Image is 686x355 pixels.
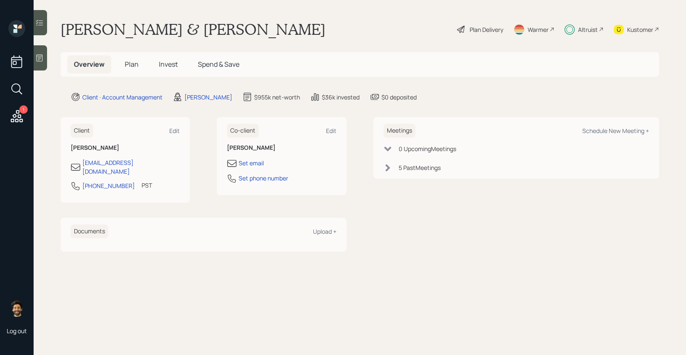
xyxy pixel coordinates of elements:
[71,224,108,238] h6: Documents
[142,181,152,190] div: PST
[227,144,336,151] h6: [PERSON_NAME]
[322,93,360,102] div: $36k invested
[82,158,180,176] div: [EMAIL_ADDRESS][DOMAIN_NAME]
[159,60,178,69] span: Invest
[125,60,139,69] span: Plan
[7,327,27,335] div: Log out
[198,60,239,69] span: Spend & Save
[60,20,326,39] h1: [PERSON_NAME] & [PERSON_NAME]
[326,127,336,135] div: Edit
[82,181,135,190] div: [PHONE_NUMBER]
[239,174,288,183] div: Set phone number
[399,163,441,172] div: 5 Past Meeting s
[578,25,598,34] div: Altruist
[8,300,25,317] img: eric-schwartz-headshot.png
[384,124,415,138] h6: Meetings
[470,25,503,34] div: Plan Delivery
[582,127,649,135] div: Schedule New Meeting +
[254,93,300,102] div: $955k net-worth
[227,124,259,138] h6: Co-client
[627,25,653,34] div: Kustomer
[399,144,456,153] div: 0 Upcoming Meeting s
[82,93,163,102] div: Client · Account Management
[74,60,105,69] span: Overview
[184,93,232,102] div: [PERSON_NAME]
[19,105,28,114] div: 1
[381,93,417,102] div: $0 deposited
[71,144,180,151] h6: [PERSON_NAME]
[313,227,336,235] div: Upload +
[71,124,93,138] h6: Client
[528,25,549,34] div: Warmer
[169,127,180,135] div: Edit
[239,159,264,167] div: Set email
